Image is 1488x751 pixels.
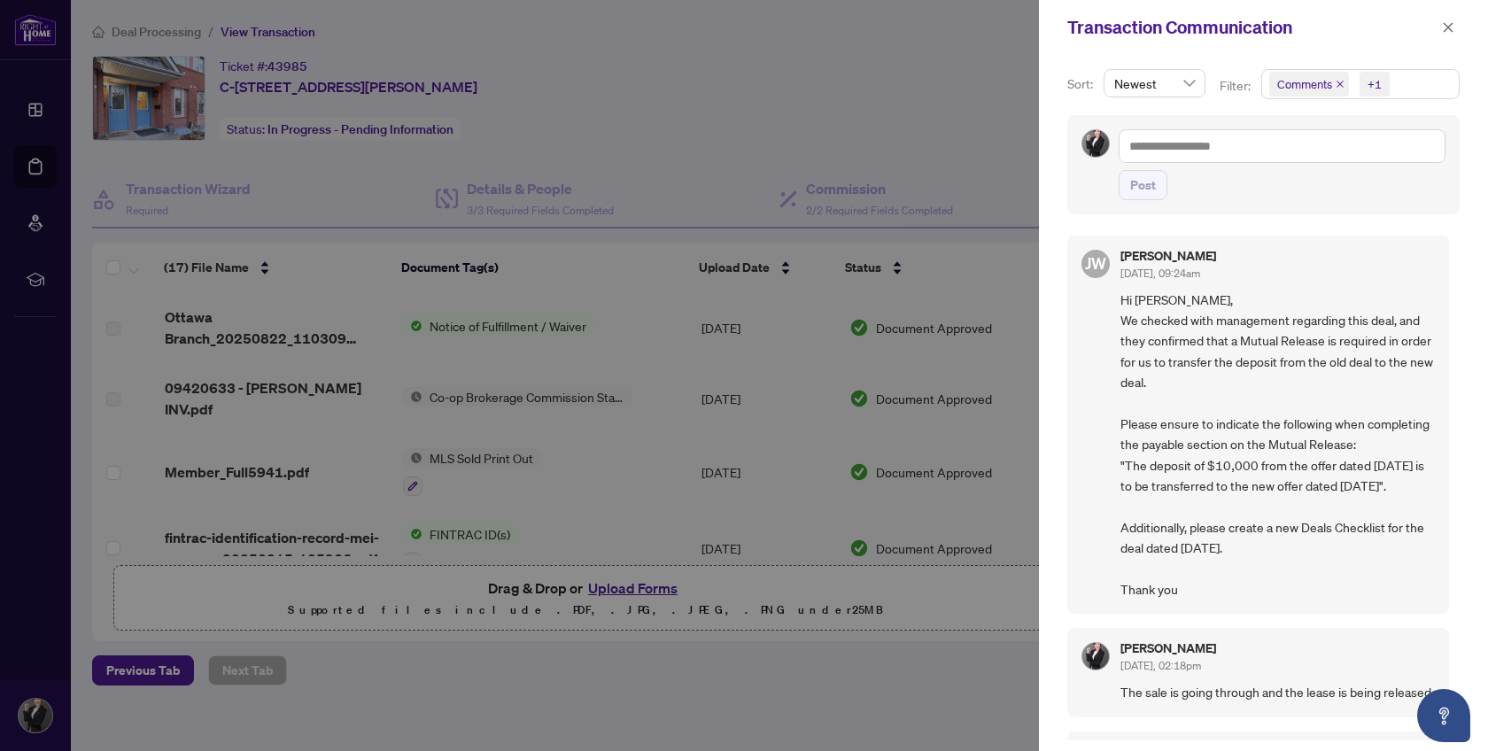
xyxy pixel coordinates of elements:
[1120,642,1216,654] h5: [PERSON_NAME]
[1220,76,1253,96] p: Filter:
[1114,70,1195,97] span: Newest
[1277,75,1332,93] span: Comments
[1442,21,1454,34] span: close
[1120,267,1200,280] span: [DATE], 09:24am
[1119,170,1167,200] button: Post
[1085,251,1106,275] span: JW
[1082,130,1109,157] img: Profile Icon
[1417,689,1470,742] button: Open asap
[1082,643,1109,670] img: Profile Icon
[1120,659,1201,672] span: [DATE], 02:18pm
[1067,14,1437,41] div: Transaction Communication
[1120,290,1435,600] span: Hi [PERSON_NAME], We checked with management regarding this deal, and they confirmed that a Mutua...
[1120,250,1216,262] h5: [PERSON_NAME]
[1067,74,1097,94] p: Sort:
[1120,682,1435,702] span: The sale is going through and the lease is being released.
[1336,80,1345,89] span: close
[1269,72,1349,97] span: Comments
[1368,75,1382,93] div: +1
